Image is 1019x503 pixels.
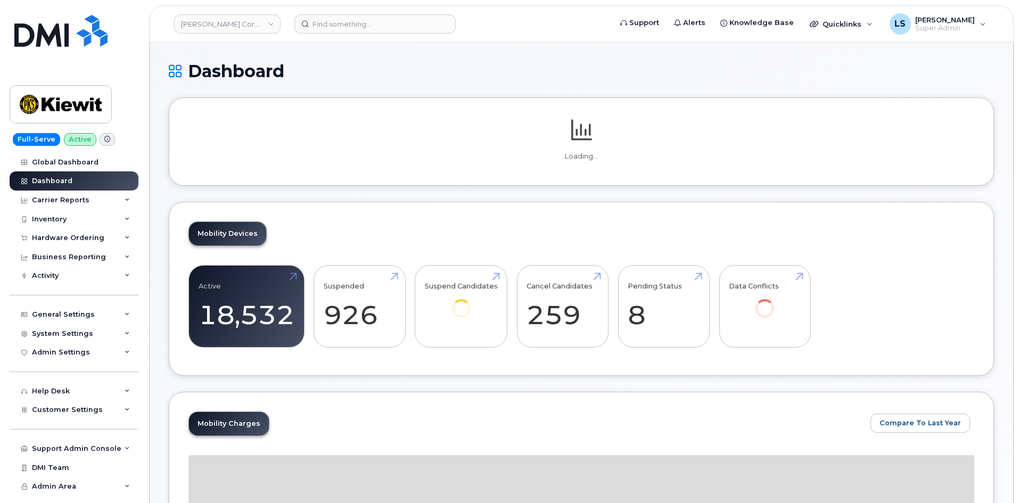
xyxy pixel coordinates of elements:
a: Cancel Candidates 259 [527,271,598,342]
a: Mobility Devices [189,222,266,245]
h1: Dashboard [169,62,994,80]
button: Compare To Last Year [870,414,970,433]
a: Suspended 926 [324,271,396,342]
a: Suspend Candidates [425,271,498,333]
a: Active 18,532 [199,271,294,342]
a: Pending Status 8 [628,271,700,342]
p: Loading... [188,152,974,161]
a: Mobility Charges [189,412,269,435]
a: Data Conflicts [729,271,801,333]
span: Compare To Last Year [880,418,961,428]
